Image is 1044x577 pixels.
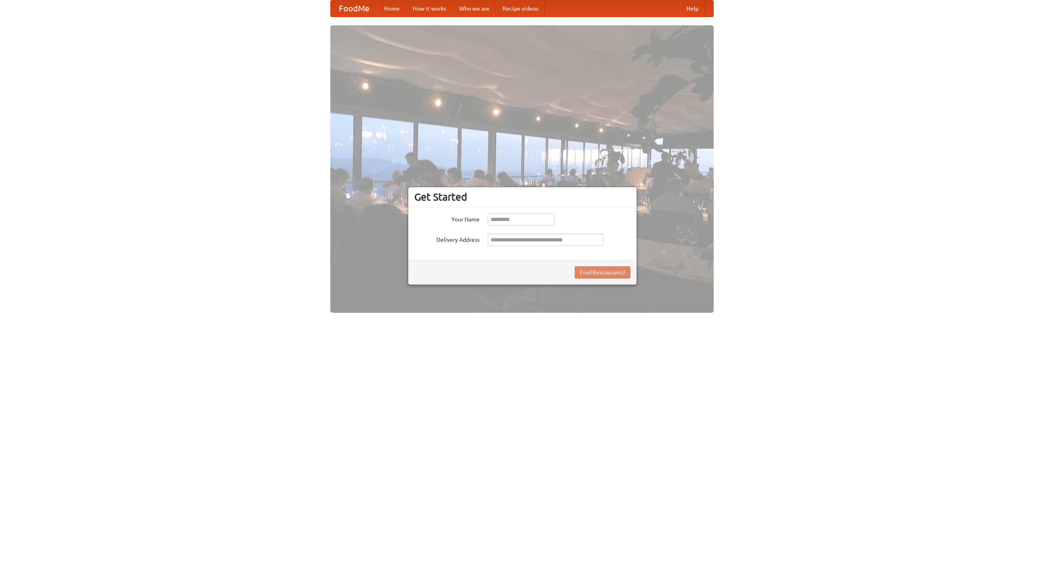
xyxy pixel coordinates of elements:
h3: Get Started [414,191,630,203]
a: Home [378,0,406,17]
a: Who we are [453,0,496,17]
a: FoodMe [331,0,378,17]
a: Help [680,0,705,17]
label: Your Name [414,213,480,223]
button: Find Restaurants! [575,266,630,279]
a: Recipe videos [496,0,545,17]
a: How it works [406,0,453,17]
label: Delivery Address [414,234,480,244]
